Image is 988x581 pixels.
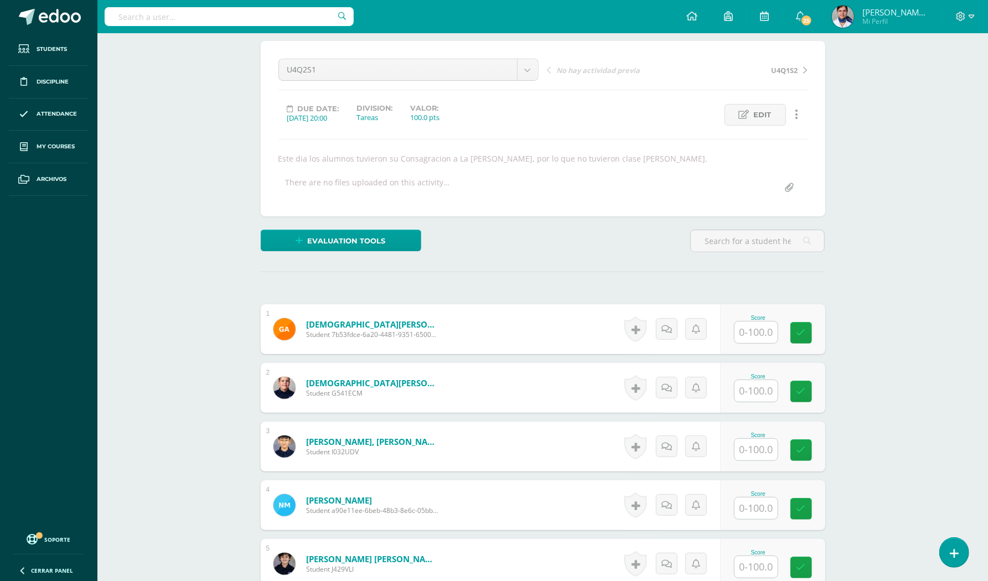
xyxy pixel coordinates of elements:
a: Archivos [9,163,89,196]
label: Valor: [411,104,440,112]
img: eb87bae0840cdbc69652774d2ba8cef5.png [273,435,296,458]
input: 0-100.0 [734,321,778,343]
span: 25 [800,14,813,27]
span: U4Q2S1 [287,59,509,80]
div: Score [734,373,783,380]
span: Evaluation tools [308,231,386,251]
span: U4Q1S2 [772,65,798,75]
span: Student a90e11ee-6beb-48b3-8e6c-05bb7922e5c8 [306,506,439,515]
a: Attendance [9,98,89,131]
input: Search a user… [105,7,354,26]
input: 0-100.0 [734,556,778,578]
div: Score [734,315,783,321]
span: Soporte [45,536,71,543]
div: Tareas [357,112,393,122]
a: Soporte [13,531,84,546]
span: Student G541ECM [306,388,439,398]
img: 5063edb30abaa3882f5cd6023c30a6bf.png [273,553,296,575]
span: Archivos [37,175,66,184]
span: [PERSON_NAME] [PERSON_NAME] [862,7,929,18]
img: 1792bf0c86e4e08ac94418cc7cb908c7.png [832,6,854,28]
span: Students [37,45,67,54]
a: [DEMOGRAPHIC_DATA][PERSON_NAME] [306,319,439,330]
a: [PERSON_NAME] [306,495,439,506]
span: Student I032UDV [306,447,439,456]
img: c9d2ed745367bc8a5e01f30d52d03d45.png [273,494,296,516]
div: Score [734,432,783,438]
span: Student 7b53fdce-6a20-4481-9351-6500ee31beee [306,330,439,339]
span: Edit [754,105,772,125]
a: [DEMOGRAPHIC_DATA][PERSON_NAME] [306,377,439,388]
div: Score [734,491,783,497]
span: Due date: [298,105,339,113]
a: [PERSON_NAME] [PERSON_NAME] [306,553,439,564]
span: Discipline [37,77,69,86]
span: Cerrar panel [31,567,73,574]
a: My courses [9,131,89,163]
div: Score [734,549,783,556]
span: Mi Perfil [862,17,929,26]
input: Search for a student here… [691,230,824,252]
span: No hay actividad previa [557,65,640,75]
div: There are no files uploaded on this activity… [286,177,450,199]
a: Students [9,33,89,66]
a: [PERSON_NAME], [PERSON_NAME] [306,436,439,447]
div: [DATE] 20:00 [287,113,339,123]
a: Evaluation tools [261,230,421,251]
label: Division: [357,104,393,112]
a: U4Q2S1 [279,59,538,80]
span: Attendance [37,110,77,118]
input: 0-100.0 [734,497,778,519]
a: Discipline [9,66,89,98]
img: 7933465c5e4b017c89a5789e6f3d0497.png [273,318,296,340]
input: 0-100.0 [734,439,778,460]
div: 100.0 pts [411,112,440,122]
span: My courses [37,142,75,151]
input: 0-100.0 [734,380,778,402]
img: a051cbb416d186d507c6173f0223b57f.png [273,377,296,399]
div: Este dia los alumnos tuvieron su Consagracion a La [PERSON_NAME], por lo que no tuvieron clase [P... [274,153,812,164]
a: U4Q1S2 [677,64,808,75]
span: Student J429VLI [306,564,439,574]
